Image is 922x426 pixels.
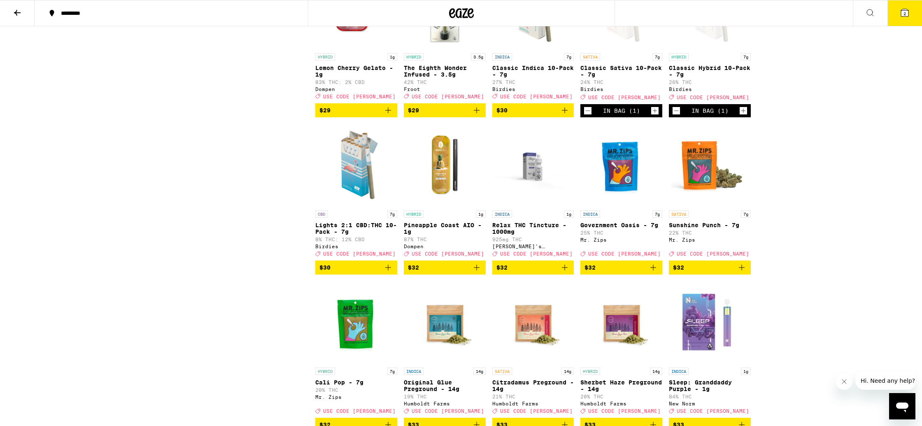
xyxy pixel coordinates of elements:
span: $32 [584,264,596,271]
p: 8% THC: 12% CBD [315,237,397,242]
span: USE CODE [PERSON_NAME] [500,94,573,99]
span: $29 [408,107,419,114]
span: USE CODE [PERSON_NAME] [588,251,661,256]
img: Dompen - Pineapple Coast AIO - 1g [404,124,486,206]
button: Increment [739,107,747,115]
button: Increment [651,107,659,115]
span: USE CODE [PERSON_NAME] [677,251,749,256]
p: 14g [561,368,574,375]
p: 24% THC [580,79,662,85]
p: 1g [741,368,751,375]
div: In Bag (1) [691,107,729,114]
a: Open page for Pineapple Coast AIO - 1g from Dompen [404,124,486,261]
p: Sleep: Granddaddy Purple - 1g [669,379,751,392]
p: HYBRID [315,53,335,61]
div: Birdies [669,86,751,92]
div: Birdies [492,86,574,92]
p: 25% THC [580,230,662,235]
span: $30 [319,264,331,271]
button: 2 [887,0,922,26]
button: Add to bag [580,261,662,275]
span: $30 [496,107,508,114]
img: Humboldt Farms - Original Glue Preground - 14g [404,281,486,363]
button: Add to bag [492,103,574,117]
p: Classic Sativa 10-Pack - 7g [580,65,662,78]
span: USE CODE [PERSON_NAME] [500,251,573,256]
a: Open page for Cali Pop - 7g from Mr. Zips [315,281,397,418]
button: Add to bag [669,261,751,275]
p: HYBRID [315,368,335,375]
p: INDICA [492,210,512,218]
a: Open page for Relax THC Tincture - 1000mg from Mary's Medicinals [492,124,574,261]
div: Froot [404,86,486,92]
span: USE CODE [PERSON_NAME] [412,251,484,256]
p: 3.5g [471,53,486,61]
p: Citradamus Preground - 14g [492,379,574,392]
span: $32 [673,264,684,271]
p: 7g [741,53,751,61]
a: Open page for Sherbet Haze Preground - 14g from Humboldt Farms [580,281,662,418]
div: Humboldt Farms [492,401,574,406]
div: Mr. Zips [580,237,662,242]
button: Decrement [672,107,680,115]
p: 26% THC [669,79,751,85]
p: 22% THC [669,230,751,235]
p: The Eighth Wonder Infused - 3.5g [404,65,486,78]
button: Add to bag [492,261,574,275]
p: 7g [387,210,397,218]
p: INDICA [580,210,600,218]
p: 83% THC: 2% CBD [315,79,397,85]
iframe: Close message [836,373,852,390]
img: New Norm - Sleep: Granddaddy Purple - 1g [669,281,751,363]
p: CBD [315,210,328,218]
span: USE CODE [PERSON_NAME] [412,94,484,99]
span: USE CODE [PERSON_NAME] [677,95,749,100]
p: Relax THC Tincture - 1000mg [492,222,574,235]
span: $29 [319,107,331,114]
div: Dompen [315,86,397,92]
iframe: Button to launch messaging window [889,393,915,419]
span: USE CODE [PERSON_NAME] [412,408,484,414]
button: Add to bag [315,261,397,275]
img: Birdies - Lights 2:1 CBD:THC 10-Pack - 7g [315,124,397,206]
a: Open page for Citradamus Preground - 14g from Humboldt Farms [492,281,574,418]
p: Classic Indica 10-Pack - 7g [492,65,574,78]
p: INDICA [404,368,424,375]
p: HYBRID [404,210,424,218]
p: HYBRID [580,368,600,375]
p: 14g [650,368,662,375]
p: 14g [473,368,486,375]
a: Open page for Government Oasis - 7g from Mr. Zips [580,124,662,261]
p: 20% THC [580,394,662,399]
p: Lights 2:1 CBD:THC 10-Pack - 7g [315,222,397,235]
p: 19% THC [404,394,486,399]
iframe: Message from company [856,372,915,390]
span: USE CODE [PERSON_NAME] [500,408,573,414]
p: HYBRID [669,53,689,61]
div: Humboldt Farms [404,401,486,406]
p: SATIVA [492,368,512,375]
p: Sunshine Punch - 7g [669,222,751,228]
p: 21% THC [492,394,574,399]
p: Government Oasis - 7g [580,222,662,228]
p: 27% THC [492,79,574,85]
span: 2 [903,11,906,16]
div: In Bag (1) [603,107,640,114]
p: INDICA [492,53,512,61]
img: Mary's Medicinals - Relax THC Tincture - 1000mg [492,124,574,206]
span: USE CODE [PERSON_NAME] [323,408,396,414]
p: 20% THC [315,387,397,393]
img: Humboldt Farms - Sherbet Haze Preground - 14g [580,281,662,363]
p: INDICA [669,368,689,375]
span: $32 [496,264,508,271]
button: Add to bag [404,261,486,275]
button: Decrement [584,107,592,115]
p: 1g [476,210,486,218]
p: 1g [564,210,574,218]
p: SATIVA [669,210,689,218]
div: Mr. Zips [669,237,751,242]
p: 7g [564,53,574,61]
p: Lemon Cherry Gelato - 1g [315,65,397,78]
div: Humboldt Farms [580,401,662,406]
span: USE CODE [PERSON_NAME] [588,408,661,414]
